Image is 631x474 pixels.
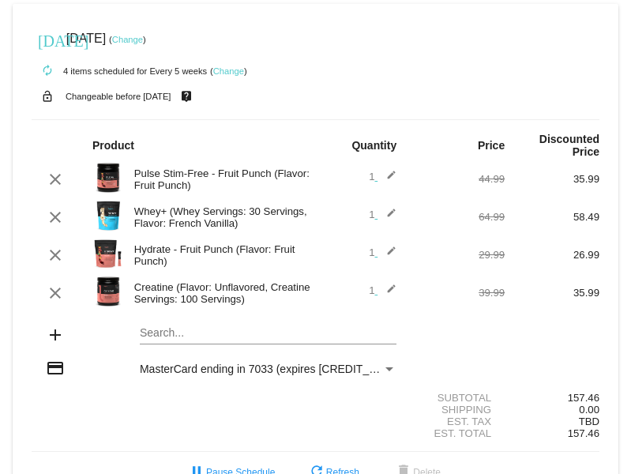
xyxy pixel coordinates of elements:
small: Changeable before [DATE] [66,92,171,101]
strong: Quantity [351,139,396,152]
span: 1 [369,171,396,182]
mat-icon: clear [46,284,65,303]
mat-icon: live_help [177,86,196,107]
img: Image-1-Carousel-Creatine-100S-1000x1000-1.png [92,276,124,307]
mat-icon: add [46,325,65,344]
div: 58.49 [505,211,599,223]
div: Hydrate - Fruit Punch (Flavor: Fruit Punch) [126,243,316,267]
a: Change [112,35,143,44]
img: PulseSF-20S-Fruit-Punch-Transp.png [92,162,124,194]
strong: Discounted Price [539,133,599,158]
div: Shipping [410,404,505,416]
mat-icon: edit [377,246,396,265]
mat-icon: autorenew [38,62,57,81]
mat-icon: credit_card [46,359,65,378]
div: 26.99 [505,249,599,261]
div: 44.99 [410,173,505,185]
div: Whey+ (Whey Servings: 30 Servings, Flavor: French Vanilla) [126,205,316,229]
span: TBD [579,416,599,427]
div: 39.99 [410,287,505,299]
span: 1 [369,246,396,258]
span: MasterCard ending in 7033 (expires [CREDIT_CARD_DATA]) [140,363,441,375]
div: Est. Tax [410,416,505,427]
div: Creatine (Flavor: Unflavored, Creatine Servings: 100 Servings) [126,281,316,305]
mat-icon: edit [377,284,396,303]
mat-icon: clear [46,208,65,227]
strong: Price [478,139,505,152]
mat-icon: edit [377,170,396,189]
input: Search... [140,327,396,340]
img: Image-1-Hydrate-1S-FP-BAGPACKET-1000x1000-1.png [92,238,124,269]
div: Pulse Stim-Free - Fruit Punch (Flavor: Fruit Punch) [126,167,316,191]
span: 1 [369,209,396,220]
div: Subtotal [410,392,505,404]
strong: Product [92,139,134,152]
span: 1 [369,284,396,296]
span: 0.00 [579,404,599,416]
div: 35.99 [505,173,599,185]
mat-icon: clear [46,170,65,189]
div: 64.99 [410,211,505,223]
div: 29.99 [410,249,505,261]
a: Change [213,66,244,76]
mat-icon: lock_open [38,86,57,107]
small: ( ) [109,35,146,44]
img: Image-1-Carousel-Whey-2lb-Vanilla-no-badge-Transp.png [92,200,124,231]
span: 157.46 [568,427,599,439]
mat-icon: edit [377,208,396,227]
mat-icon: clear [46,246,65,265]
small: 4 items scheduled for Every 5 weeks [32,66,207,76]
small: ( ) [210,66,247,76]
div: 157.46 [505,392,599,404]
mat-select: Payment Method [140,363,396,375]
div: 35.99 [505,287,599,299]
div: Est. Total [410,427,505,439]
mat-icon: [DATE] [38,30,57,49]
